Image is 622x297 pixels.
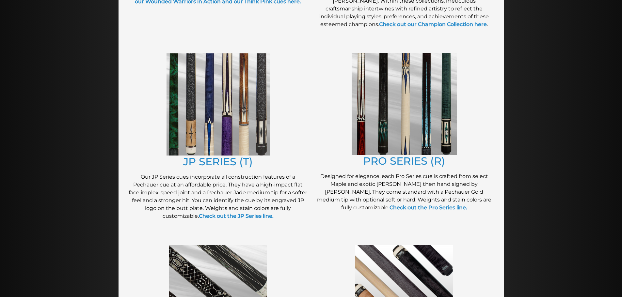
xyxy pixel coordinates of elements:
a: Check out the JP Series line. [199,213,274,219]
p: Our JP Series cues incorporate all construction features of a Pechauer cue at an affordable price... [128,173,308,220]
p: Designed for elegance, each Pro Series cue is crafted from select Maple and exotic [PERSON_NAME] ... [314,172,494,212]
a: PRO SERIES (R) [363,155,445,167]
a: JP SERIES (T) [183,155,253,168]
a: Check out the Pro Series line. [390,204,467,211]
a: Check out our Champion Collection here [379,21,487,27]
